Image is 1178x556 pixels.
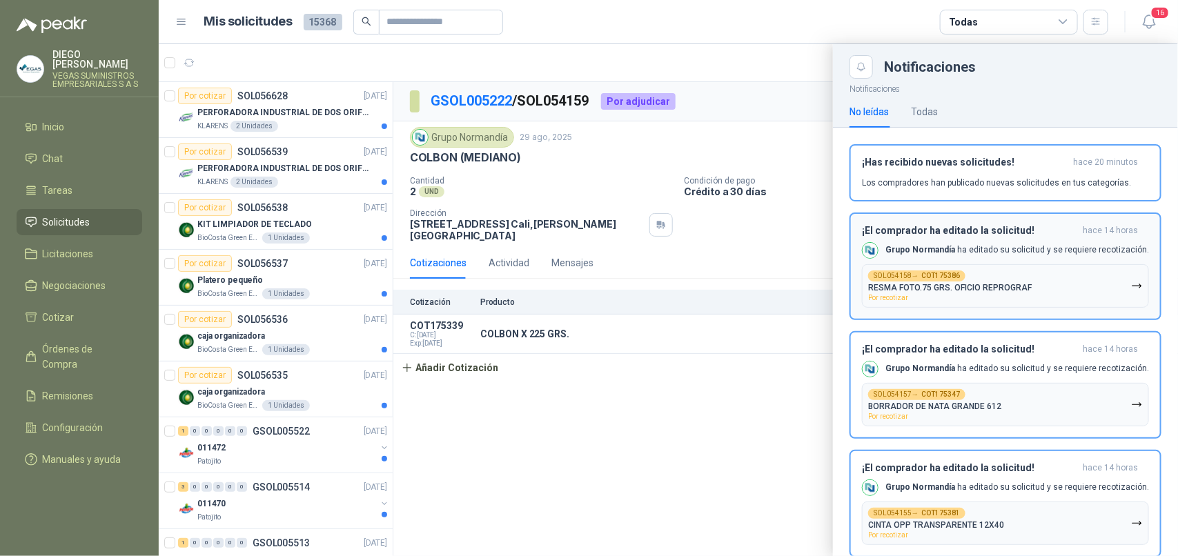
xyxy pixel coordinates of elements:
p: CINTA OPP TRANSPARENTE 12X40 [868,520,1004,530]
span: hace 14 horas [1083,462,1138,474]
h3: ¡El comprador ha editado la solicitud! [862,344,1077,355]
p: ha editado su solicitud y se requiere recotización. [885,481,1149,493]
p: Notificaciones [833,79,1178,96]
button: ¡El comprador ha editado la solicitud!hace 14 horas Company LogoGrupo Normandía ha editado su sol... [850,212,1161,320]
a: Tareas [17,177,142,203]
p: DIEGO [PERSON_NAME] [52,50,142,69]
b: Grupo Normandía [885,364,955,373]
span: Tareas [43,183,73,198]
div: Notificaciones [884,60,1161,74]
span: Órdenes de Compra [43,341,129,372]
span: Solicitudes [43,215,90,230]
p: ha editado su solicitud y se requiere recotización. [885,363,1149,375]
span: Inicio [43,119,65,135]
a: Órdenes de Compra [17,336,142,377]
img: Company Logo [863,243,878,258]
span: Chat [43,151,63,166]
span: 16 [1150,6,1170,19]
span: Configuración [43,420,104,435]
div: SOL054158 → [868,270,965,281]
h3: ¡El comprador ha editado la solicitud! [862,225,1077,237]
b: COT175386 [921,272,960,279]
span: Por recotizar [868,413,908,420]
p: BORRADOR DE NATA GRANDE 612 [868,401,1001,411]
a: Negociaciones [17,272,142,299]
button: SOL054158→COT175386RESMA FOTO.75 GRS. OFICIO REPROGRAFPor recotizar [862,264,1149,308]
a: Cotizar [17,304,142,330]
span: 15368 [304,14,342,30]
div: Todas [911,104,938,119]
p: VEGAS SUMINISTROS EMPRESARIALES S A S [52,72,142,88]
b: COT175347 [921,391,960,398]
b: COT175381 [921,510,960,517]
a: Solicitudes [17,209,142,235]
button: ¡El comprador ha editado la solicitud!hace 14 horas Company LogoGrupo Normandía ha editado su sol... [850,331,1161,439]
h3: ¡El comprador ha editado la solicitud! [862,462,1077,474]
a: Inicio [17,114,142,140]
a: Remisiones [17,383,142,409]
b: Grupo Normandía [885,245,955,255]
span: search [362,17,371,26]
span: hace 20 minutos [1073,157,1138,168]
p: RESMA FOTO.75 GRS. OFICIO REPROGRAF [868,283,1032,292]
img: Company Logo [863,361,878,377]
img: Company Logo [863,480,878,495]
span: hace 14 horas [1083,225,1138,237]
div: Todas [949,14,978,30]
span: Por recotizar [868,531,908,539]
b: Grupo Normandía [885,482,955,492]
span: hace 14 horas [1083,344,1138,355]
button: ¡Has recibido nuevas solicitudes!hace 20 minutos Los compradores han publicado nuevas solicitudes... [850,144,1161,201]
img: Company Logo [17,56,43,82]
a: Configuración [17,415,142,441]
div: SOL054157 → [868,389,965,400]
span: Cotizar [43,310,75,325]
a: Manuales y ayuda [17,446,142,473]
span: Manuales y ayuda [43,452,121,467]
a: Licitaciones [17,241,142,267]
div: SOL054155 → [868,508,965,519]
p: Los compradores han publicado nuevas solicitudes en tus categorías. [862,177,1131,189]
button: SOL054157→COT175347BORRADOR DE NATA GRANDE 612Por recotizar [862,383,1149,426]
span: Negociaciones [43,278,106,293]
img: Logo peakr [17,17,87,33]
h3: ¡Has recibido nuevas solicitudes! [862,157,1068,168]
button: SOL054155→COT175381CINTA OPP TRANSPARENTE 12X40Por recotizar [862,502,1149,545]
a: Chat [17,146,142,172]
span: Remisiones [43,388,94,404]
p: ha editado su solicitud y se requiere recotización. [885,244,1149,256]
div: No leídas [850,104,889,119]
h1: Mis solicitudes [204,12,293,32]
button: Close [850,55,873,79]
span: Licitaciones [43,246,94,261]
span: Por recotizar [868,294,908,301]
button: 16 [1137,10,1161,34]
